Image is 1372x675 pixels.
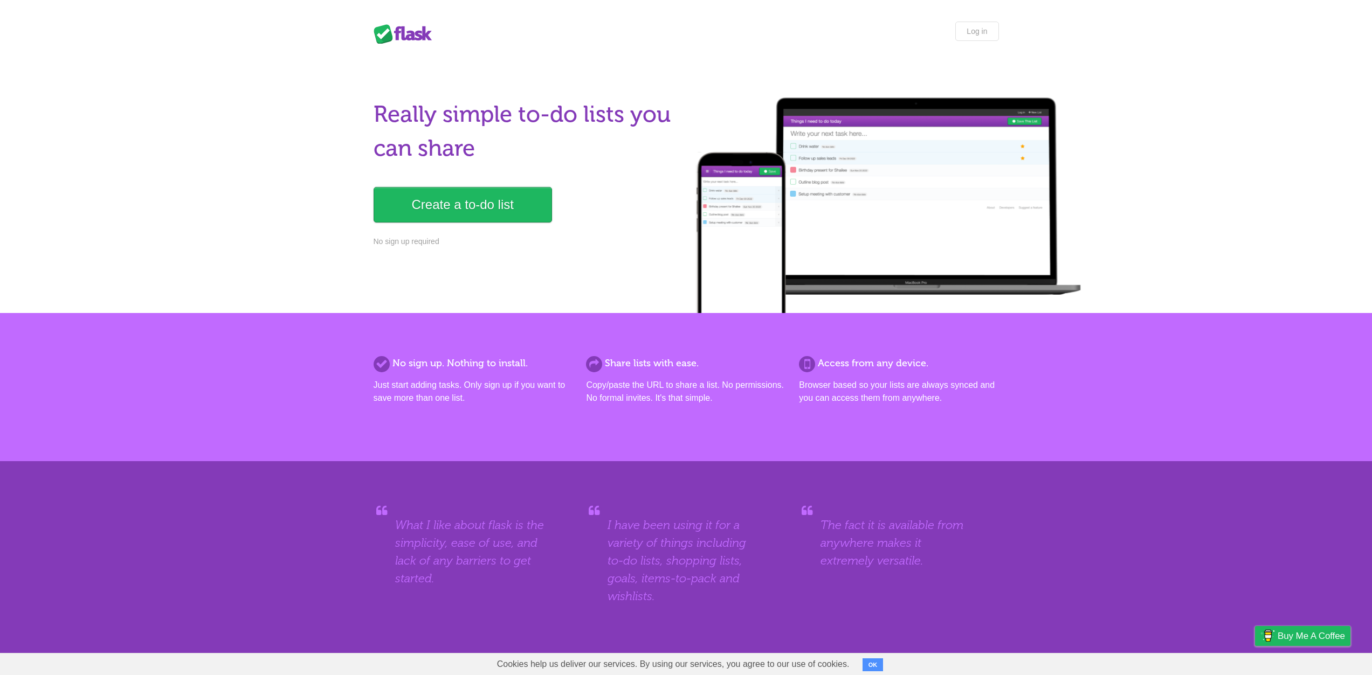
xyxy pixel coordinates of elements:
[1260,627,1275,645] img: Buy me a coffee
[608,516,764,605] blockquote: I have been using it for a variety of things including to-do lists, shopping lists, goals, items-...
[955,22,998,41] a: Log in
[586,356,785,371] h2: Share lists with ease.
[374,379,573,405] p: Just start adding tasks. Only sign up if you want to save more than one list.
[374,356,573,371] h2: No sign up. Nothing to install.
[863,658,884,671] button: OK
[486,653,860,675] span: Cookies help us deliver our services. By using our services, you agree to our use of cookies.
[586,379,785,405] p: Copy/paste the URL to share a list. No permissions. No formal invites. It's that simple.
[395,516,551,587] blockquote: What I like about flask is the simplicity, ease of use, and lack of any barriers to get started.
[374,236,680,247] p: No sign up required
[374,187,552,222] a: Create a to-do list
[374,98,680,165] h1: Really simple to-do lists you can share
[821,516,977,569] blockquote: The fact it is available from anywhere makes it extremely versatile.
[374,24,438,44] div: Flask Lists
[799,356,998,371] h2: Access from any device.
[1255,626,1350,646] a: Buy me a coffee
[799,379,998,405] p: Browser based so your lists are always synced and you can access them from anywhere.
[1278,627,1345,645] span: Buy me a coffee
